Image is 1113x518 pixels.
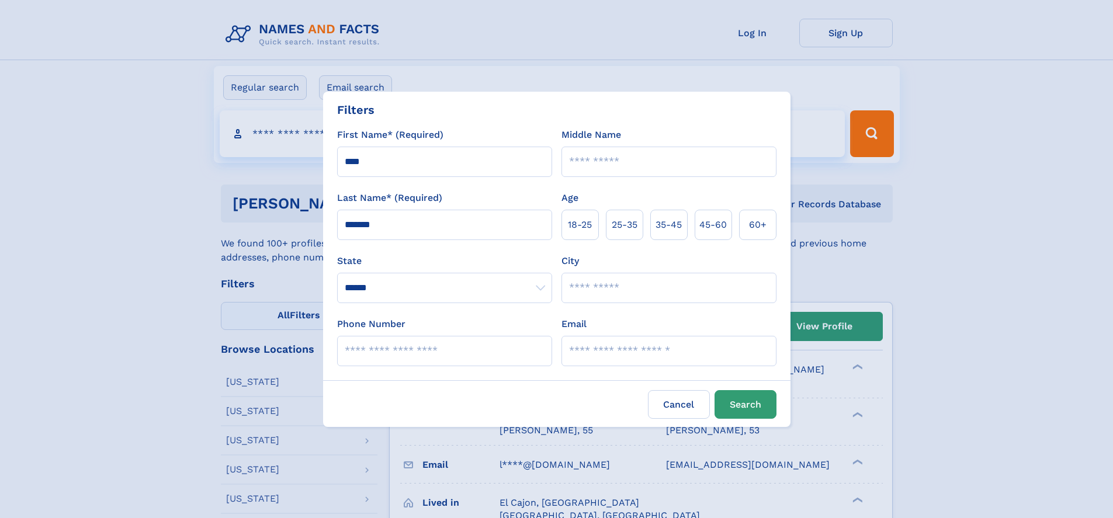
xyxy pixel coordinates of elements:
[656,218,682,232] span: 35‑45
[337,191,442,205] label: Last Name* (Required)
[337,101,375,119] div: Filters
[561,128,621,142] label: Middle Name
[612,218,637,232] span: 25‑35
[749,218,767,232] span: 60+
[561,191,578,205] label: Age
[648,390,710,419] label: Cancel
[561,317,587,331] label: Email
[337,254,552,268] label: State
[715,390,776,419] button: Search
[337,128,443,142] label: First Name* (Required)
[699,218,727,232] span: 45‑60
[568,218,592,232] span: 18‑25
[561,254,579,268] label: City
[337,317,405,331] label: Phone Number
